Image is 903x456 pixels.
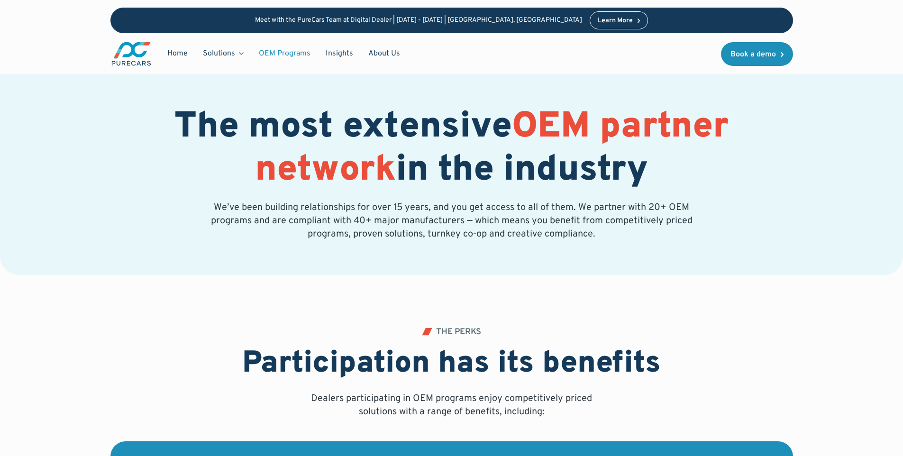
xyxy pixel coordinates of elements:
div: THE PERKS [436,328,481,337]
div: Solutions [203,48,235,59]
h1: The most extensive in the industry [110,106,793,192]
a: About Us [361,45,408,63]
h2: Participation has its benefits [242,346,661,383]
a: OEM Programs [251,45,318,63]
a: Learn More [590,11,648,29]
p: Dealers participating in OEM programs enjoy competitively priced solutions with a range of benefi... [308,392,596,419]
div: Learn More [598,18,633,24]
a: main [110,41,152,67]
div: Book a demo [730,51,776,58]
a: Insights [318,45,361,63]
div: Solutions [195,45,251,63]
p: Meet with the PureCars Team at Digital Dealer | [DATE] - [DATE] | [GEOGRAPHIC_DATA], [GEOGRAPHIC_... [255,17,582,25]
p: We’ve been building relationships for over 15 years, and you get access to all of them. We partne... [209,201,694,241]
a: Home [160,45,195,63]
span: OEM partner network [255,105,729,193]
a: Book a demo [721,42,793,66]
img: purecars logo [110,41,152,67]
